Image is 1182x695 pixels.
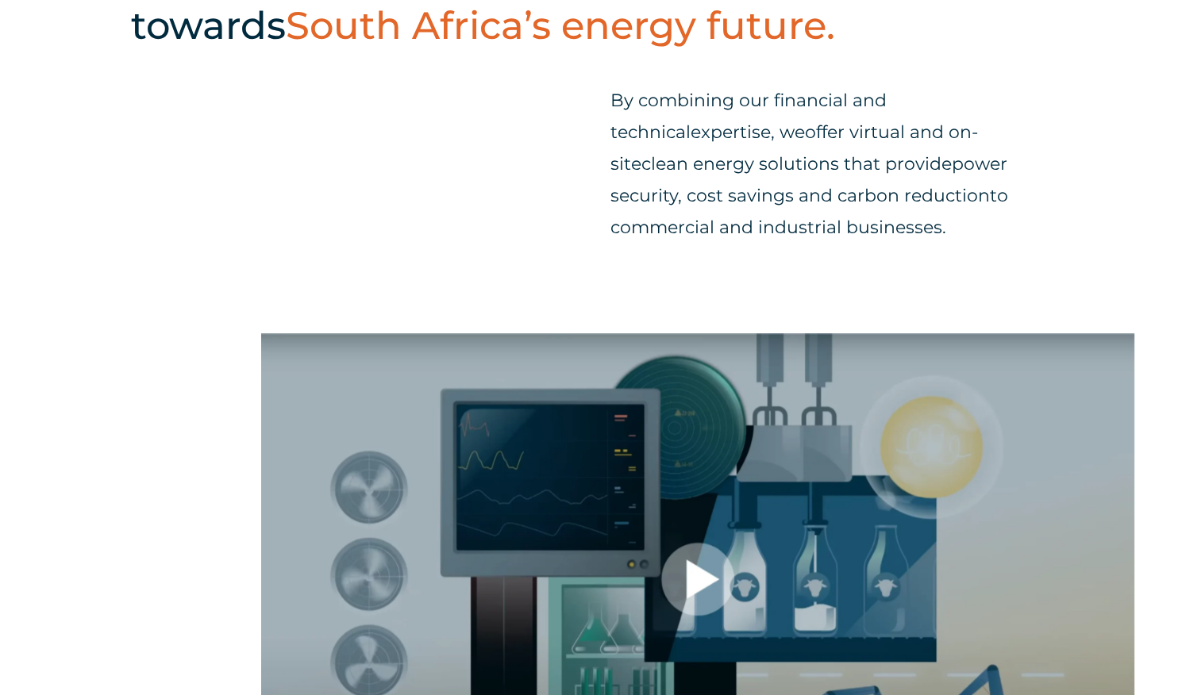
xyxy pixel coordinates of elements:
span: we [780,121,805,143]
span: offer virtual and on-site [610,121,978,175]
span: , [771,121,775,143]
span: clean energy [641,153,754,175]
span: power security, cost savings and carbon reduction [610,153,1007,206]
span: expertise [691,121,771,143]
span: South Africa’s energy future. [286,2,835,48]
span: By combining our financial and technical [610,90,887,143]
span: to commercial and industrial businesses. [610,185,1008,238]
span: solutions that provide [759,153,952,175]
